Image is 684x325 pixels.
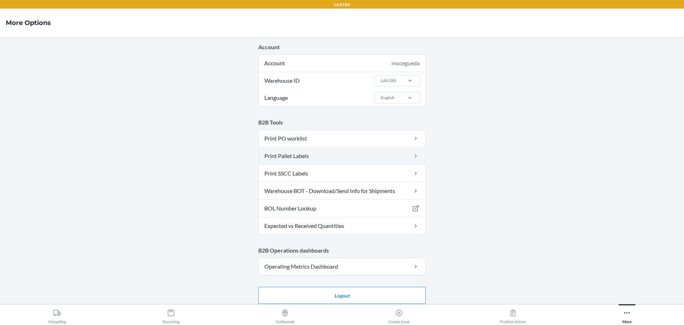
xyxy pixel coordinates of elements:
[259,217,425,234] a: Expected vs Received Quantities
[259,182,425,199] a: Warehouse BOT - Download/Send Info for Shipments
[500,306,526,324] div: Problem Solver
[6,18,51,27] h4: More Options
[263,72,301,89] span: Warehouse ID
[456,304,570,324] button: Problem Solver
[259,55,425,72] div: Account
[388,306,410,324] div: Create Issue
[334,1,350,8] p: LAX1RS
[342,304,456,324] button: Create Issue
[258,287,426,304] button: Logout
[259,258,425,275] a: Operating Metrics Dashboard
[259,165,425,182] a: Print SSCC Labels
[259,130,425,147] a: Print PO worklist
[258,118,426,127] p: B2B Tools
[381,95,394,101] div: English
[622,306,632,324] div: More
[381,77,396,84] div: LAX1RS
[114,304,228,324] button: Receiving
[380,77,381,84] input: Warehouse IDLAX1RS
[275,306,295,324] div: Outbounds
[263,89,289,106] span: Language
[259,147,425,164] a: Print Pallet Labels
[392,59,420,67] div: mocegueda
[258,43,426,51] p: Account
[162,306,180,324] div: Receiving
[380,95,381,101] input: LanguageEnglish
[570,304,684,324] button: More
[258,246,426,255] p: B2B Operations dashboards
[48,306,66,324] div: Unloading
[228,304,342,324] button: Outbounds
[259,200,425,217] a: BOL Number Lookup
